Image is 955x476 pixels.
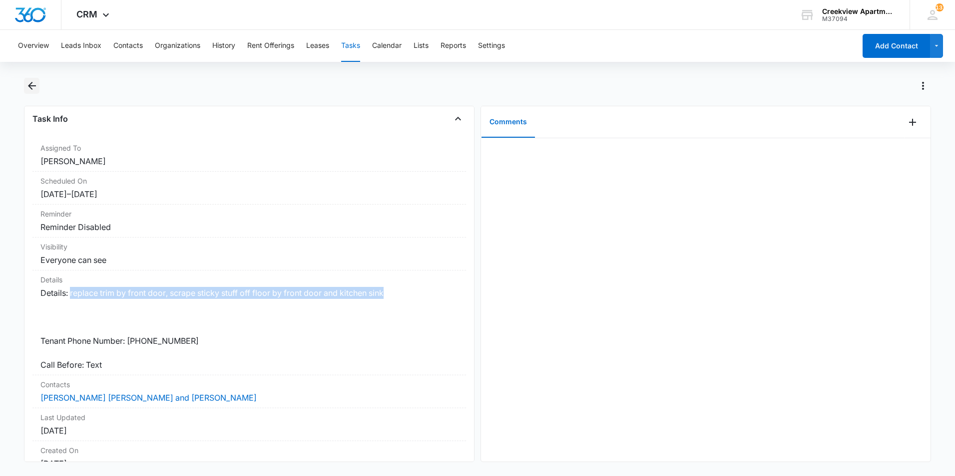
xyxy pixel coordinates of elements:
dd: Details: replace trim by front door, scrape sticky stuff off floor by front door and kitchen sink... [40,287,458,371]
button: Overview [18,30,49,62]
button: Reports [441,30,466,62]
a: [PERSON_NAME] [PERSON_NAME] and [PERSON_NAME] [40,393,257,403]
button: Calendar [372,30,402,62]
span: 137 [936,3,944,11]
button: Close [450,111,466,127]
dd: Reminder Disabled [40,221,458,233]
dd: [DATE] – [DATE] [40,188,458,200]
dt: Contacts [40,379,458,390]
h4: Task Info [32,113,68,125]
dd: [DATE] [40,425,458,437]
span: CRM [76,9,97,19]
button: Actions [915,78,931,94]
button: Leads Inbox [61,30,101,62]
dt: Last Updated [40,412,458,423]
div: DetailsDetails: replace trim by front door, scrape sticky stuff off floor by front door and kitch... [32,270,466,375]
div: account id [822,15,895,22]
button: Rent Offerings [247,30,294,62]
div: account name [822,7,895,15]
button: Tasks [341,30,360,62]
dt: Visibility [40,241,458,252]
dt: Reminder [40,209,458,219]
button: Comments [481,107,535,138]
dd: Everyone can see [40,254,458,266]
dd: [PERSON_NAME] [40,155,458,167]
div: Last Updated[DATE] [32,408,466,441]
dt: Assigned To [40,143,458,153]
dt: Details [40,274,458,285]
div: Assigned To[PERSON_NAME] [32,139,466,172]
div: Created On[DATE] [32,441,466,474]
button: Back [24,78,39,94]
button: Add Comment [905,114,921,130]
button: Lists [414,30,429,62]
dt: Scheduled On [40,176,458,186]
button: Leases [306,30,329,62]
div: notifications count [936,3,944,11]
dd: [DATE] [40,458,458,470]
button: Add Contact [863,34,930,58]
div: VisibilityEveryone can see [32,238,466,270]
button: History [212,30,235,62]
div: Contacts[PERSON_NAME] [PERSON_NAME] and [PERSON_NAME] [32,375,466,408]
button: Organizations [155,30,200,62]
dt: Created On [40,445,458,456]
button: Settings [478,30,505,62]
button: Contacts [113,30,143,62]
div: ReminderReminder Disabled [32,205,466,238]
div: Scheduled On[DATE]–[DATE] [32,172,466,205]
